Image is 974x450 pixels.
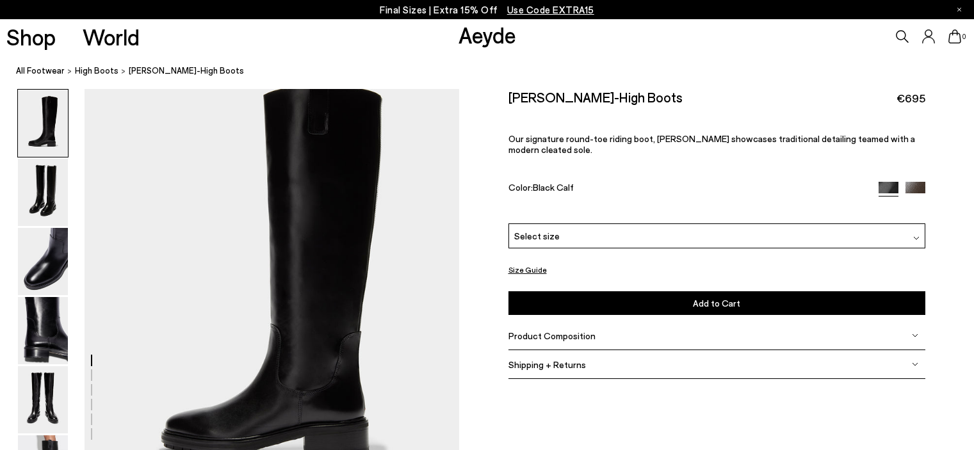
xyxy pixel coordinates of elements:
[508,359,586,370] span: Shipping + Returns
[380,2,594,18] p: Final Sizes | Extra 15% Off
[948,29,961,44] a: 0
[508,133,925,155] p: Our signature round-toe riding boot, [PERSON_NAME] showcases traditional detailing teamed with a ...
[75,64,118,77] a: High Boots
[961,33,968,40] span: 0
[18,159,68,226] img: Henry Knee-High Boots - Image 2
[16,64,65,77] a: All Footwear
[75,65,118,76] span: High Boots
[18,228,68,295] img: Henry Knee-High Boots - Image 3
[913,235,920,241] img: svg%3E
[897,90,925,106] span: €695
[6,26,56,48] a: Shop
[514,229,560,243] span: Select size
[18,90,68,157] img: Henry Knee-High Boots - Image 1
[18,366,68,433] img: Henry Knee-High Boots - Image 5
[129,64,244,77] span: [PERSON_NAME]-High Boots
[459,21,516,48] a: Aeyde
[508,89,683,105] h2: [PERSON_NAME]-High Boots
[693,298,740,309] span: Add to Cart
[83,26,140,48] a: World
[533,182,574,193] span: Black Calf
[18,297,68,364] img: Henry Knee-High Boots - Image 4
[508,330,596,341] span: Product Composition
[912,332,918,339] img: svg%3E
[507,4,594,15] span: Navigate to /collections/ss25-final-sizes
[912,361,918,367] img: svg%3E
[508,182,866,197] div: Color:
[508,262,547,278] button: Size Guide
[508,291,925,315] button: Add to Cart
[16,54,974,89] nav: breadcrumb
